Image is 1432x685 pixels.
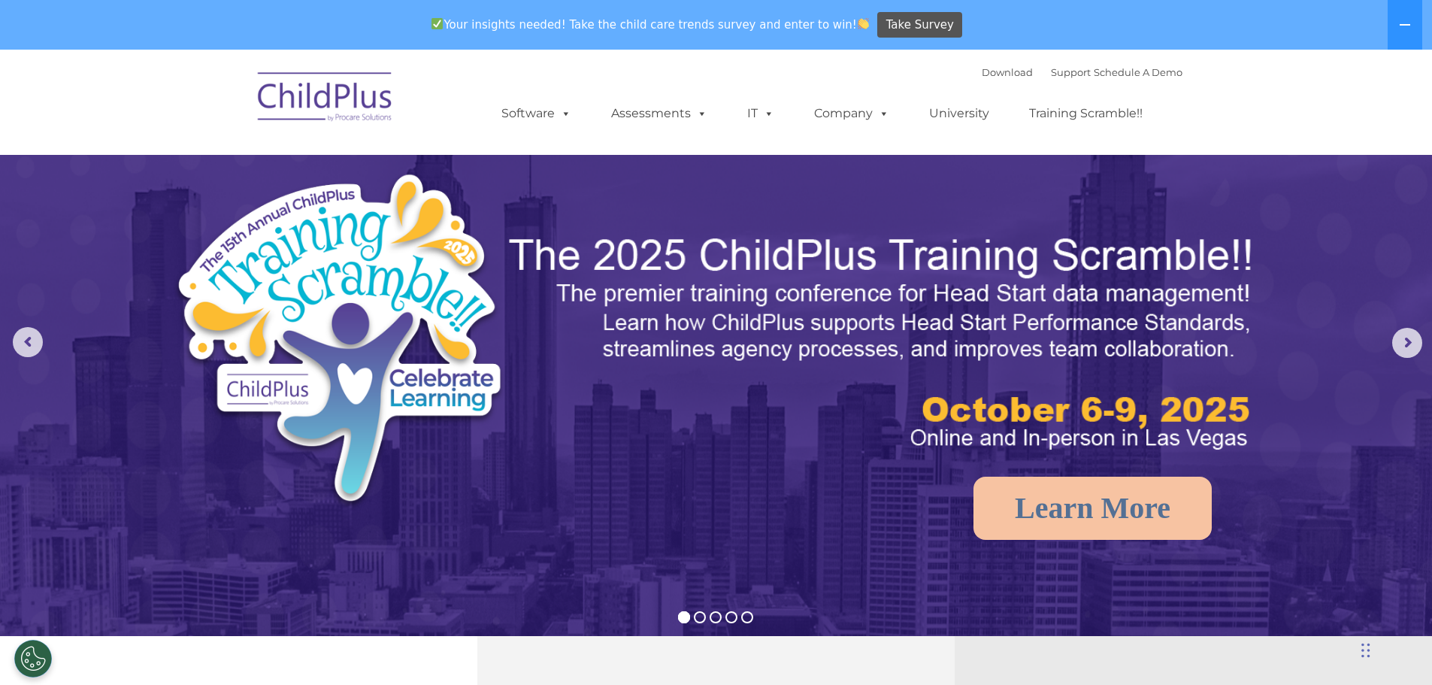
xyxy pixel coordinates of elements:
img: ✅ [431,18,443,29]
a: Schedule A Demo [1094,66,1182,78]
a: Assessments [596,99,722,129]
a: Learn More [973,477,1212,540]
span: Last name [209,99,255,111]
a: Software [486,99,586,129]
span: Take Survey [886,12,954,38]
a: Download [982,66,1033,78]
a: Training Scramble!! [1014,99,1158,129]
div: Drag [1361,628,1370,673]
a: University [914,99,1004,129]
a: Support [1051,66,1091,78]
img: 👏 [858,18,869,29]
iframe: Chat Widget [1186,523,1432,685]
button: Cookies Settings [14,640,52,677]
a: IT [732,99,789,129]
a: Take Survey [877,12,962,38]
img: ChildPlus by Procare Solutions [250,62,401,137]
span: Your insights needed! Take the child care trends survey and enter to win! [425,10,876,39]
a: Company [799,99,904,129]
font: | [982,66,1182,78]
span: Phone number [209,161,273,172]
